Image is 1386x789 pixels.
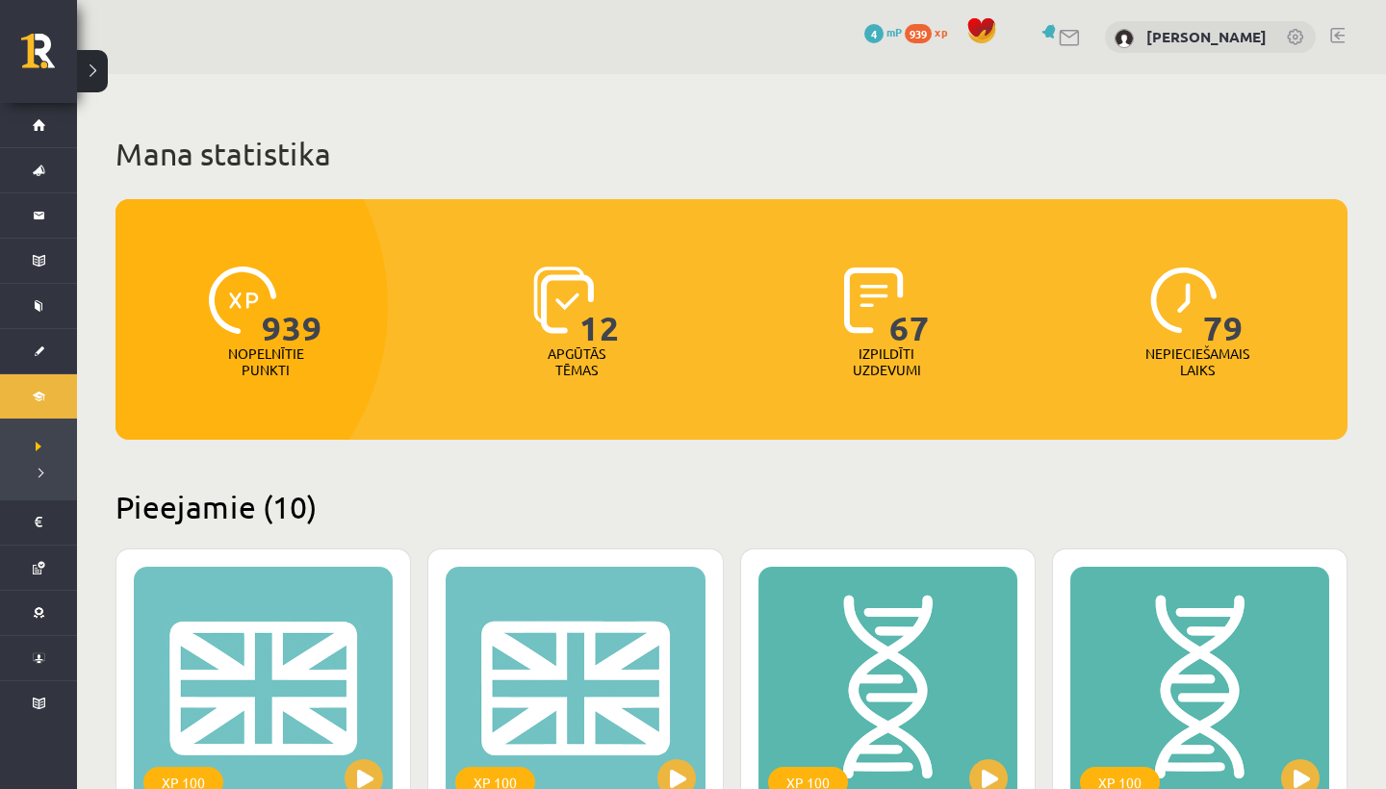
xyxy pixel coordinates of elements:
img: icon-learned-topics-4a711ccc23c960034f471b6e78daf4a3bad4a20eaf4de84257b87e66633f6470.svg [533,267,594,334]
span: mP [886,24,902,39]
p: Nopelnītie punkti [228,345,304,378]
span: xp [935,24,947,39]
a: 939 xp [905,24,957,39]
span: 79 [1203,267,1244,345]
img: icon-clock-7be60019b62300814b6bd22b8e044499b485619524d84068768e800edab66f18.svg [1150,267,1218,334]
a: Rīgas 1. Tālmācības vidusskola [21,34,77,82]
p: Izpildīti uzdevumi [849,345,924,378]
p: Apgūtās tēmas [539,345,614,378]
img: Marta Grāve [1115,29,1134,48]
h2: Pieejamie (10) [115,488,1347,525]
a: [PERSON_NAME] [1146,27,1267,46]
h1: Mana statistika [115,135,1347,173]
p: Nepieciešamais laiks [1145,345,1249,378]
span: 12 [579,267,620,345]
span: 939 [262,267,322,345]
img: icon-completed-tasks-ad58ae20a441b2904462921112bc710f1caf180af7a3daa7317a5a94f2d26646.svg [844,267,904,334]
a: 4 mP [864,24,902,39]
img: icon-xp-0682a9bc20223a9ccc6f5883a126b849a74cddfe5390d2b41b4391c66f2066e7.svg [209,267,276,334]
span: 939 [905,24,932,43]
span: 67 [889,267,930,345]
span: 4 [864,24,884,43]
